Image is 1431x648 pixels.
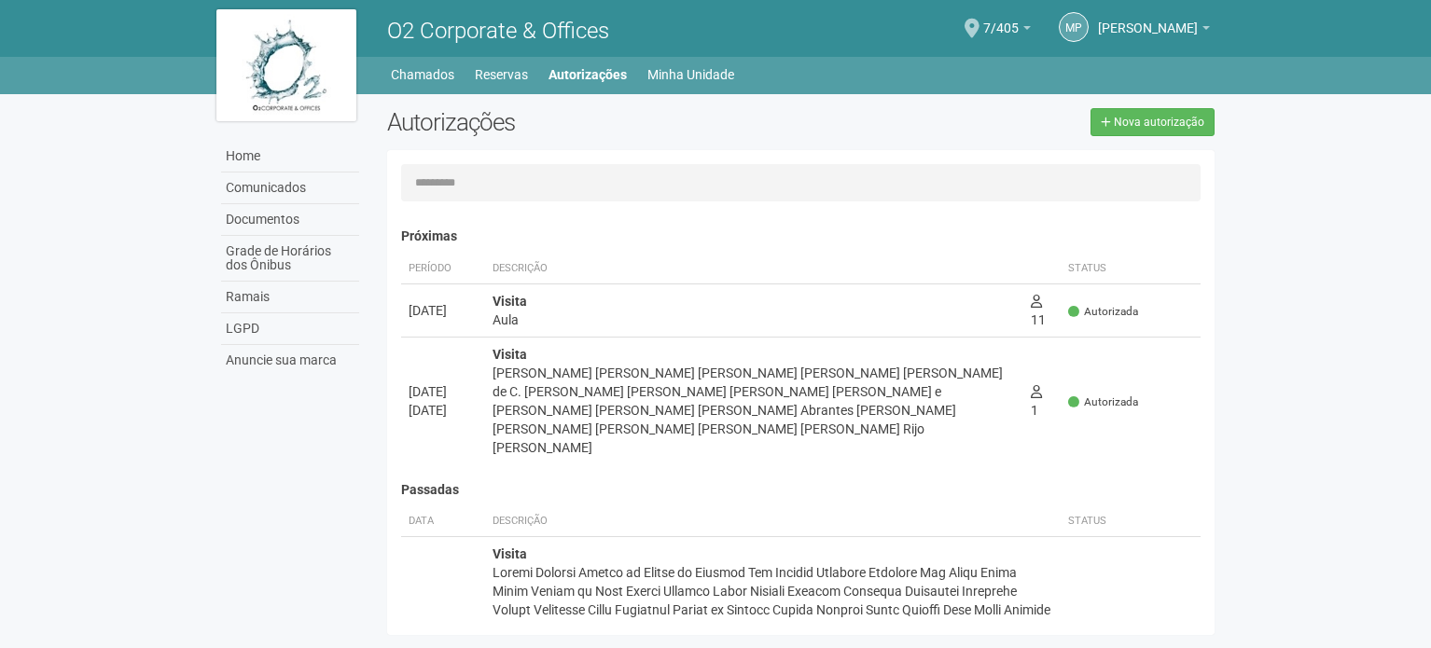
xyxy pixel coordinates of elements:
[221,204,359,236] a: Documentos
[1068,394,1138,410] span: Autorizada
[221,282,359,313] a: Ramais
[387,108,786,136] h2: Autorizações
[493,364,1016,457] div: [PERSON_NAME] [PERSON_NAME] [PERSON_NAME] [PERSON_NAME] [PERSON_NAME] de C. [PERSON_NAME] [PERSON...
[485,254,1023,284] th: Descrição
[1068,304,1138,320] span: Autorizada
[493,546,527,561] strong: Visita
[983,3,1019,35] span: 7/405
[1061,506,1201,537] th: Status
[1091,108,1215,136] a: Nova autorização
[221,345,359,376] a: Anuncie sua marca
[647,62,734,88] a: Minha Unidade
[221,172,359,204] a: Comunicados
[409,382,478,401] div: [DATE]
[409,301,478,320] div: [DATE]
[1031,294,1046,327] span: 11
[493,310,1016,329] div: Aula
[983,23,1031,38] a: 7/405
[401,254,485,284] th: Período
[493,347,527,362] strong: Visita
[221,141,359,172] a: Home
[549,62,627,88] a: Autorizações
[387,18,609,44] span: O2 Corporate & Offices
[1114,116,1204,129] span: Nova autorização
[221,313,359,345] a: LGPD
[216,9,356,121] img: logo.jpg
[1098,23,1210,38] a: [PERSON_NAME]
[493,294,527,309] strong: Visita
[401,483,1201,497] h4: Passadas
[409,401,478,420] div: [DATE]
[1031,384,1042,418] span: 1
[1059,12,1089,42] a: MP
[401,229,1201,243] h4: Próximas
[391,62,454,88] a: Chamados
[221,236,359,282] a: Grade de Horários dos Ônibus
[1098,3,1198,35] span: Marcia Porto
[401,506,485,537] th: Data
[485,506,1061,537] th: Descrição
[1061,254,1201,284] th: Status
[475,62,528,88] a: Reservas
